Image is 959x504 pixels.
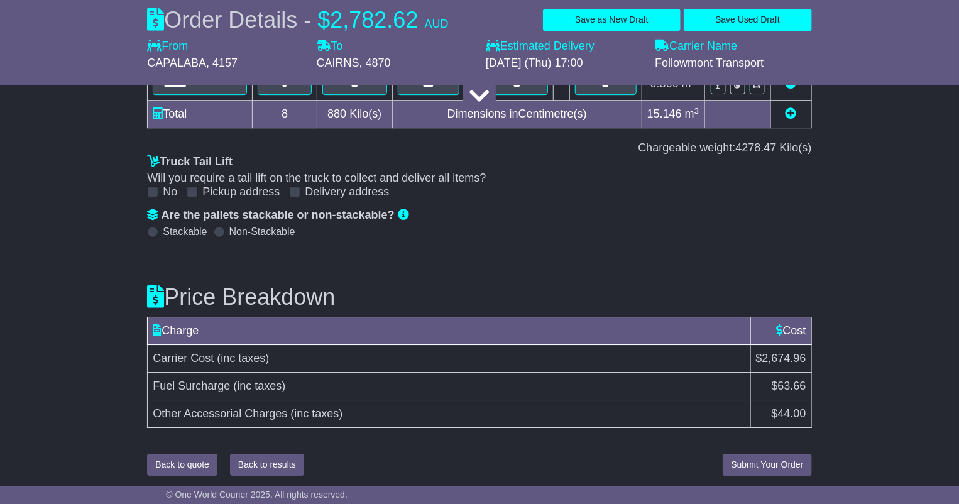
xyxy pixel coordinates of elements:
label: From [147,40,188,53]
span: 880 [327,107,346,120]
button: Back to results [230,454,304,476]
h3: Price Breakdown [147,285,811,310]
span: AUD [425,18,449,30]
span: $63.66 [772,380,806,392]
div: Chargeable weight: Kilo(s) [147,141,811,155]
label: No [163,185,177,199]
div: Followmont Transport [655,57,811,70]
label: Pickup address [202,185,280,199]
label: Carrier Name [655,40,737,53]
span: (inc taxes) [290,407,342,420]
td: Cost [750,317,811,345]
span: Other Accessorial Charges [153,407,287,420]
td: Charge [148,317,750,345]
span: CAPALABA [147,57,206,69]
span: $ [317,7,330,33]
span: (inc taxes) [233,380,285,392]
span: Are the pallets stackable or non-stackable? [162,209,395,221]
a: Add new item [786,107,797,120]
span: $2,674.96 [756,352,806,364]
span: 2,782.62 [330,7,418,33]
span: © One World Courier 2025. All rights reserved. [166,490,348,500]
label: To [317,40,343,53]
td: 8 [253,101,317,128]
sup: 3 [694,106,699,116]
span: , 4157 [206,57,238,69]
span: , 4870 [359,57,391,69]
button: Back to quote [147,454,217,476]
button: Submit Your Order [723,454,811,476]
span: $44.00 [772,407,806,420]
td: Dimensions in Centimetre(s) [392,101,642,128]
td: Kilo(s) [317,101,392,128]
label: Estimated Delivery [486,40,642,53]
button: Save Used Draft [684,9,812,31]
div: Will you require a tail lift on the truck to collect and deliver all items? [147,172,811,185]
span: m [685,107,699,120]
label: Stackable [163,226,207,238]
label: Non-Stackable [229,226,295,238]
label: Truck Tail Lift [147,155,233,169]
span: Carrier Cost [153,352,214,364]
span: CAIRNS [317,57,359,69]
span: 15.146 [647,107,682,120]
label: Delivery address [305,185,389,199]
div: [DATE] (Thu) 17:00 [486,57,642,70]
td: Total [148,101,253,128]
div: Order Details - [147,6,448,33]
span: (inc taxes) [217,352,269,364]
span: Submit Your Order [731,459,803,469]
span: Fuel Surcharge [153,380,230,392]
button: Save as New Draft [543,9,680,31]
span: 4278.47 [736,141,777,154]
